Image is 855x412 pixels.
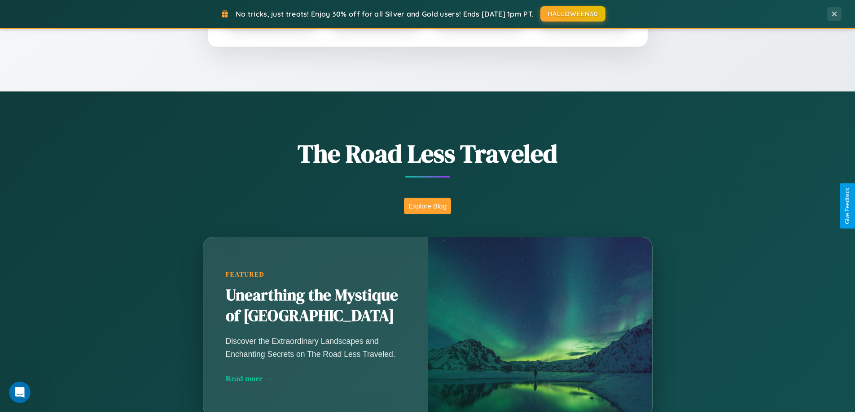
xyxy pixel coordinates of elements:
h1: The Road Less Traveled [158,136,697,171]
span: No tricks, just treats! Enjoy 30% off for all Silver and Gold users! Ends [DATE] 1pm PT. [236,9,534,18]
div: Give Feedback [844,188,851,224]
button: HALLOWEEN30 [540,6,605,22]
p: Discover the Extraordinary Landscapes and Enchanting Secrets on The Road Less Traveled. [226,335,405,360]
div: Featured [226,271,405,278]
button: Explore Blog [404,198,451,214]
iframe: Intercom live chat [9,382,31,403]
div: Read more → [226,374,405,383]
h2: Unearthing the Mystique of [GEOGRAPHIC_DATA] [226,285,405,326]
